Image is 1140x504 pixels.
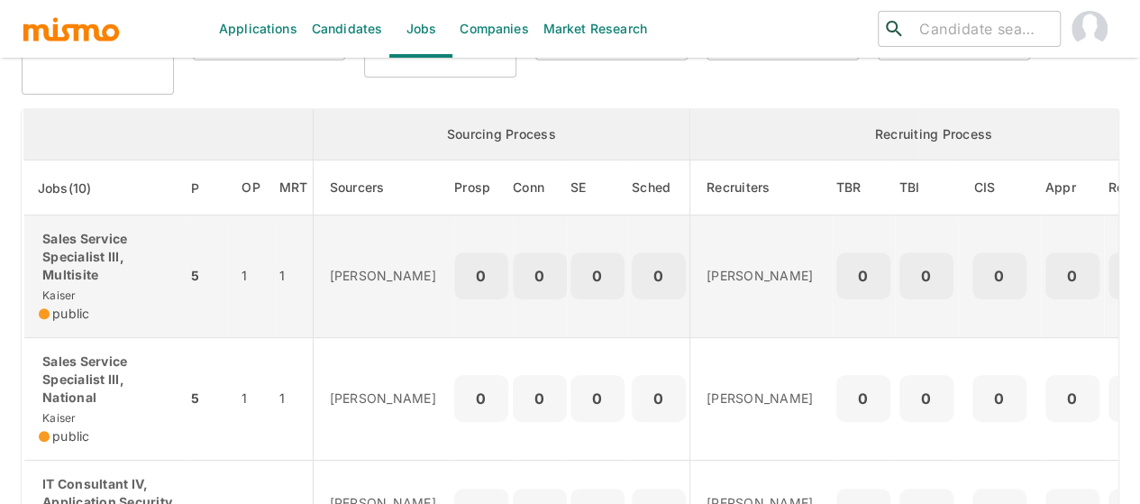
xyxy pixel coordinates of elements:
[227,160,275,215] th: Open Positions
[227,215,275,338] td: 1
[520,386,560,411] p: 0
[707,267,817,285] p: [PERSON_NAME]
[227,337,275,460] td: 1
[187,215,227,338] td: 5
[907,263,946,289] p: 0
[187,337,227,460] td: 5
[513,160,567,215] th: Connections
[958,160,1041,215] th: Client Interview Scheduled
[832,160,895,215] th: To Be Reviewed
[330,389,441,408] p: [PERSON_NAME]
[578,386,617,411] p: 0
[39,289,77,302] span: Kaiser
[520,263,560,289] p: 0
[461,263,501,289] p: 0
[980,263,1019,289] p: 0
[187,160,227,215] th: Priority
[191,178,223,199] span: P
[690,160,832,215] th: Recruiters
[454,160,513,215] th: Prospects
[628,160,690,215] th: Sched
[313,160,454,215] th: Sourcers
[567,160,628,215] th: Sent Emails
[39,411,77,425] span: Kaiser
[275,337,313,460] td: 1
[907,386,946,411] p: 0
[52,427,90,445] span: public
[844,386,883,411] p: 0
[52,305,90,323] span: public
[578,263,617,289] p: 0
[313,109,690,160] th: Sourcing Process
[1041,160,1104,215] th: Approved
[912,16,1053,41] input: Candidate search
[330,267,441,285] p: [PERSON_NAME]
[22,15,121,42] img: logo
[1072,11,1108,47] img: Maia Reyes
[639,386,679,411] p: 0
[1053,386,1092,411] p: 0
[38,178,115,199] span: Jobs(10)
[844,263,883,289] p: 0
[980,386,1019,411] p: 0
[1053,263,1092,289] p: 0
[39,230,172,284] p: Sales Service Specialist III, Multisite
[707,389,817,408] p: [PERSON_NAME]
[39,353,172,407] p: Sales Service Specialist III, National
[639,263,679,289] p: 0
[275,215,313,338] td: 1
[461,386,501,411] p: 0
[895,160,958,215] th: To Be Interviewed
[275,160,313,215] th: Market Research Total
